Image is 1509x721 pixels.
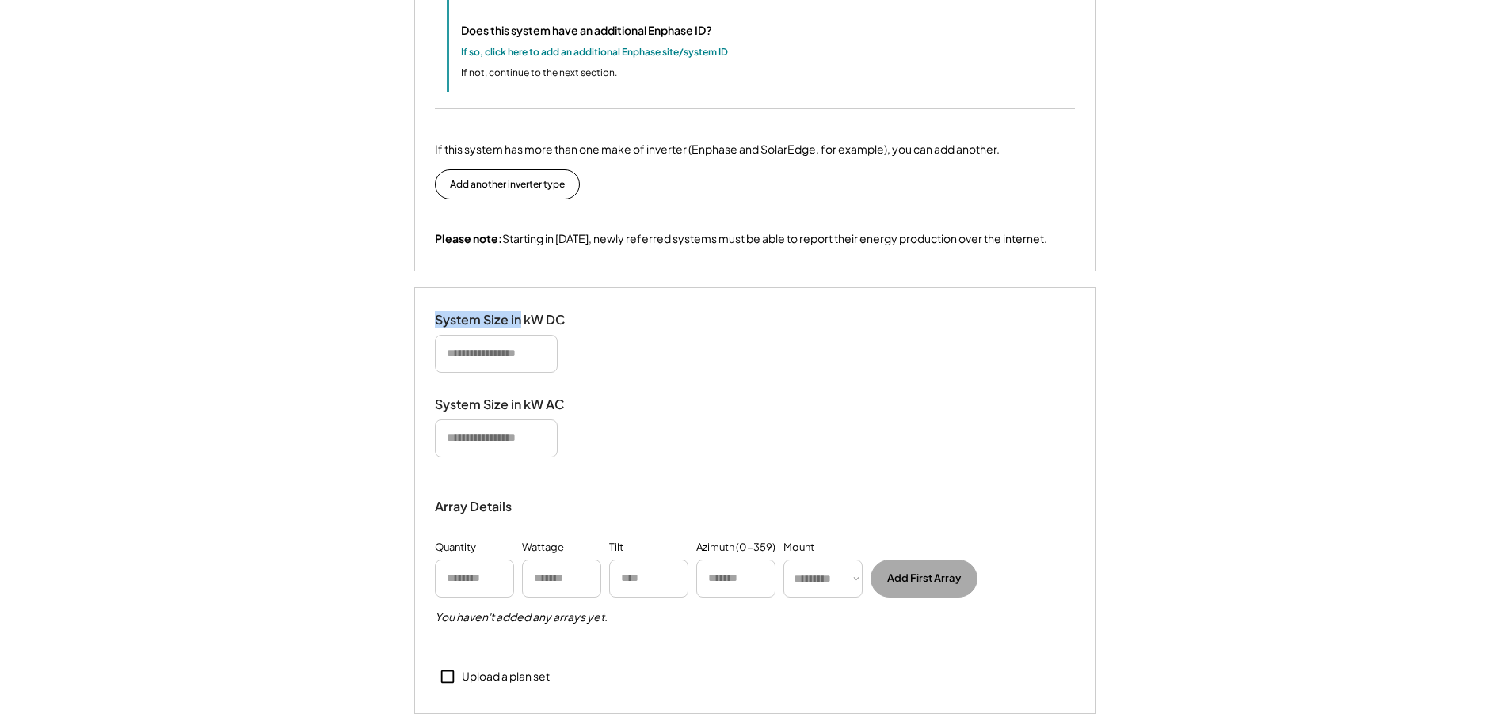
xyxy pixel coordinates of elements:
[462,669,550,685] div: Upload a plan set
[783,540,814,556] div: Mount
[871,560,977,598] button: Add First Array
[696,540,775,556] div: Azimuth (0-359)
[461,66,617,80] div: If not, continue to the next section.
[609,540,623,556] div: Tilt
[435,397,593,413] div: System Size in kW AC
[435,169,580,199] button: Add another inverter type
[461,45,728,59] div: If so, click here to add an additional Enphase site/system ID
[522,540,564,556] div: Wattage
[435,609,608,625] h5: You haven't added any arrays yet.
[435,497,514,516] div: Array Details
[435,540,476,556] div: Quantity
[435,312,593,328] div: System Size in kW DC
[461,22,712,39] div: Does this system have an additional Enphase ID?
[435,231,1047,247] div: Starting in [DATE], newly referred systems must be able to report their energy production over th...
[435,231,502,245] strong: Please note:
[435,141,1000,157] div: If this system has more than one make of inverter (Enphase and SolarEdge, for example), you can a...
